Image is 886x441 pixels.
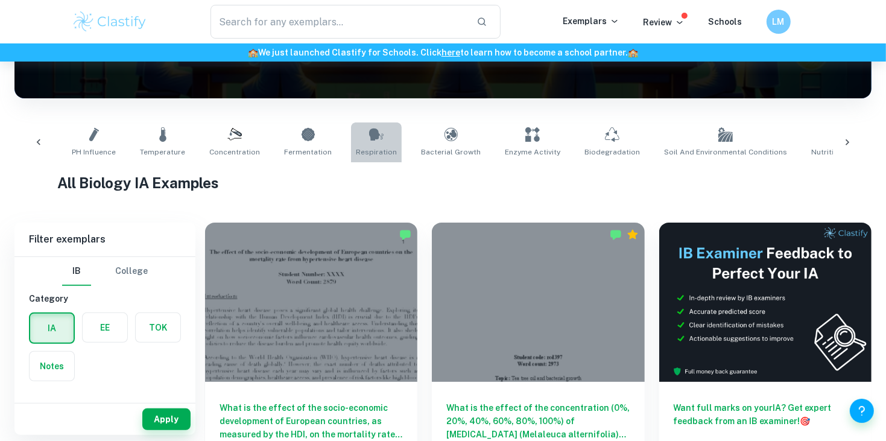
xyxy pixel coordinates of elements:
[356,147,397,157] span: Respiration
[62,257,148,286] div: Filter type choice
[62,257,91,286] button: IB
[584,147,640,157] span: Biodegradation
[505,147,560,157] span: Enzyme Activity
[57,172,829,194] h1: All Biology IA Examples
[220,401,403,441] h6: What is the effect of the socio-economic development of European countries, as measured by the HD...
[136,313,180,342] button: TOK
[284,147,332,157] span: Fermentation
[771,15,785,28] h6: LM
[30,314,74,343] button: IA
[644,16,685,29] p: Review
[709,17,742,27] a: Schools
[210,5,467,39] input: Search for any exemplars...
[628,48,638,57] span: 🏫
[209,147,260,157] span: Concentration
[248,48,258,57] span: 🏫
[29,292,181,305] h6: Category
[29,396,181,409] h6: Subject
[850,399,874,423] button: Help and Feedback
[811,147,879,157] span: Nutritional Content
[399,229,411,241] img: Marked
[83,313,127,342] button: EE
[30,352,74,381] button: Notes
[610,229,622,241] img: Marked
[2,46,884,59] h6: We just launched Clastify for Schools. Click to learn how to become a school partner.
[441,48,460,57] a: here
[446,401,630,441] h6: What is the effect of the concentration (0%, 20%, 40%, 60%, 80%, 100%) of [MEDICAL_DATA] (Melaleu...
[140,147,185,157] span: Temperature
[800,416,811,426] span: 🎯
[72,10,148,34] img: Clastify logo
[142,408,191,430] button: Apply
[767,10,791,34] button: LM
[563,14,619,28] p: Exemplars
[674,401,857,428] h6: Want full marks on your IA ? Get expert feedback from an IB examiner!
[659,223,872,382] img: Thumbnail
[14,223,195,256] h6: Filter exemplars
[664,147,787,157] span: Soil and Environmental Conditions
[115,257,148,286] button: College
[421,147,481,157] span: Bacterial Growth
[627,229,639,241] div: Premium
[72,147,116,157] span: pH Influence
